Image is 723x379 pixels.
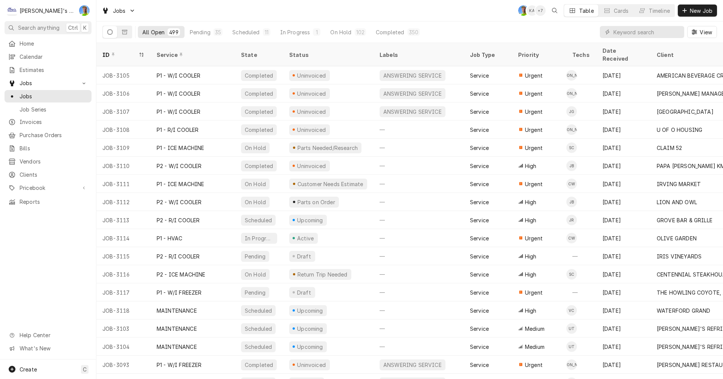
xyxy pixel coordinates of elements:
div: — [566,247,596,265]
div: Uninvoiced [296,90,327,98]
div: Service [470,343,489,351]
div: Greg Austin's Avatar [518,5,529,16]
div: OLIVE GARDEN [657,234,697,242]
div: JOB-3108 [96,121,151,139]
span: Urgent [525,361,543,369]
div: P1 - W/I COOLER [157,108,200,116]
div: Steven Cramer's Avatar [566,269,577,280]
button: New Job [678,5,717,17]
span: Reports [20,198,88,206]
div: Uninvoiced [296,72,327,79]
div: JOB-3109 [96,139,151,157]
span: New Job [688,7,714,15]
div: — [374,157,464,175]
div: Justin Achter's Avatar [566,359,577,370]
span: Calendar [20,53,88,61]
div: JOB-3104 [96,338,151,356]
div: ANSWERING SERVICE [383,90,442,98]
div: — [374,121,464,139]
span: Bills [20,144,88,152]
div: — [374,265,464,283]
div: P2 - ICE MACHINE [157,270,206,278]
div: Service [470,289,489,296]
div: Valente Castillo's Avatar [566,305,577,316]
a: Purchase Orders [5,129,92,141]
div: SC [566,269,577,280]
a: Go to Pricebook [5,182,92,194]
div: JOB-3105 [96,66,151,84]
a: Estimates [5,64,92,76]
span: Home [20,40,88,47]
span: Job Series [20,105,88,113]
div: Cards [614,7,629,15]
div: Scheduled [244,307,273,315]
div: JOB-3106 [96,84,151,102]
span: High [525,198,537,206]
div: P1 - W/I COOLER [157,72,200,79]
div: JOB-3116 [96,265,151,283]
div: Completed [376,28,404,36]
div: Customer Needs Estimate [296,180,364,188]
div: Jeff Rue's Avatar [566,215,577,225]
div: Completed [244,162,274,170]
div: [DATE] [596,121,651,139]
span: Medium [525,325,545,333]
div: [DATE] [596,84,651,102]
div: P1 - ICE MACHINE [157,144,204,152]
div: P2 - R/I COOLER [157,216,200,224]
div: [DATE] [596,247,651,265]
div: Service [470,90,489,98]
div: — [374,283,464,301]
span: Urgent [525,72,543,79]
div: Joey Brabb's Avatar [566,197,577,207]
div: JOB-3118 [96,301,151,319]
div: Date Received [602,47,643,63]
div: Priority [518,51,559,59]
div: [PERSON_NAME] [566,124,577,135]
div: Service [470,108,489,116]
div: Service [470,180,489,188]
div: Unscheduled Tech's Avatar [566,323,577,334]
span: Jobs [20,79,76,87]
span: Urgent [525,108,543,116]
div: [DATE] [596,338,651,356]
div: — [374,338,464,356]
div: MAINTENANCE [157,343,197,351]
span: Clients [20,171,88,179]
div: + 7 [535,5,546,16]
div: [DATE] [596,139,651,157]
div: IRVING MARKET [657,180,701,188]
a: Clients [5,168,92,181]
a: Calendar [5,50,92,63]
a: Reports [5,196,92,208]
div: Service [470,162,489,170]
div: Justin Achter's Avatar [566,70,577,81]
div: P2 - R/I COOLER [157,252,200,260]
div: Completed [244,126,274,134]
a: Go to What's New [5,342,92,355]
div: Service [470,234,489,242]
div: Upcoming [296,343,324,351]
div: Service [157,51,227,59]
div: — [374,211,464,229]
div: Pending [190,28,210,36]
div: Scheduled [244,216,273,224]
div: Uninvoiced [296,108,327,116]
div: — [374,247,464,265]
div: JOB-3110 [96,157,151,175]
span: High [525,252,537,260]
div: Greg Austin's Avatar [79,5,90,16]
div: Service [470,72,489,79]
div: Service [470,307,489,315]
div: [PERSON_NAME] [566,359,577,370]
div: [DATE] [596,319,651,338]
div: JOB-3107 [96,102,151,121]
div: [DATE] [596,193,651,211]
div: P1 - R/I COOLER [157,126,198,134]
a: Home [5,37,92,50]
a: Jobs [5,90,92,102]
div: State [241,51,277,59]
a: Bills [5,142,92,154]
div: Upcoming [296,325,324,333]
div: Clay's Refrigeration's Avatar [7,5,17,16]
